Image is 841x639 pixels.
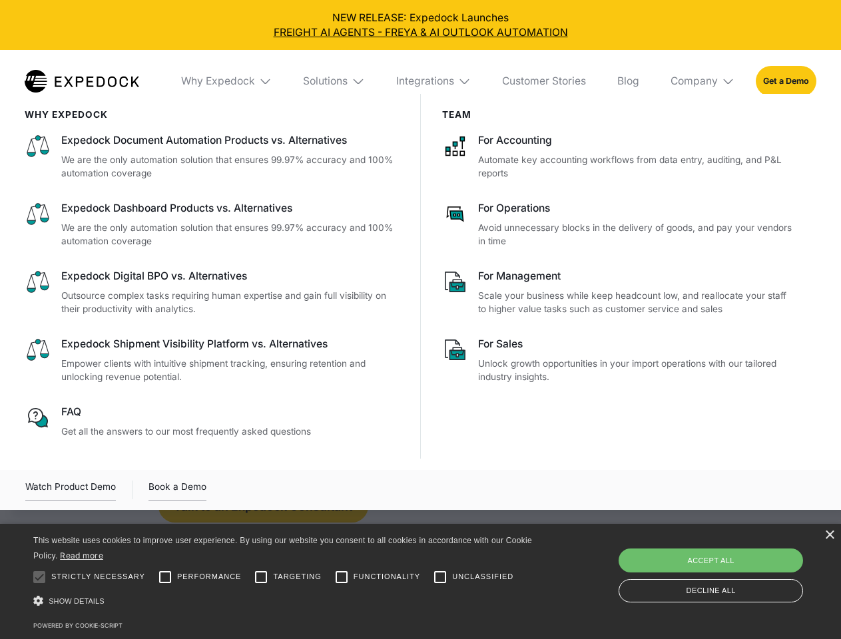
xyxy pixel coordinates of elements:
a: open lightbox [25,479,116,501]
div: Integrations [396,75,454,88]
p: Avoid unnecessary blocks in the delivery of goods, and pay your vendors in time [478,221,795,248]
div: Expedock Dashboard Products vs. Alternatives [61,201,400,216]
div: For Sales [478,337,795,351]
p: Get all the answers to our most frequently asked questions [61,425,400,439]
a: FAQGet all the answers to our most frequently asked questions [25,405,400,438]
a: Get a Demo [756,66,816,96]
a: Expedock Digital BPO vs. AlternativesOutsource complex tasks requiring human expertise and gain f... [25,269,400,316]
a: Read more [60,550,103,560]
p: Outsource complex tasks requiring human expertise and gain full visibility on their productivity ... [61,289,400,316]
a: For OperationsAvoid unnecessary blocks in the delivery of goods, and pay your vendors in time [442,201,796,248]
a: For AccountingAutomate key accounting workflows from data entry, auditing, and P&L reports [442,133,796,180]
span: Strictly necessary [51,571,145,582]
iframe: Chat Widget [619,495,841,639]
div: Solutions [303,75,348,88]
div: Integrations [386,50,481,112]
a: For ManagementScale your business while keep headcount low, and reallocate your staff to higher v... [442,269,796,316]
div: For Operations [478,201,795,216]
span: Functionality [354,571,420,582]
div: Solutions [293,50,376,112]
div: WHy Expedock [25,109,400,120]
span: Targeting [273,571,321,582]
span: Unclassified [452,571,513,582]
div: FAQ [61,405,400,419]
div: Company [671,75,718,88]
div: Company [660,50,745,112]
p: Empower clients with intuitive shipment tracking, ensuring retention and unlocking revenue potent... [61,357,400,384]
div: Why Expedock [170,50,282,112]
a: Expedock Shipment Visibility Platform vs. AlternativesEmpower clients with intuitive shipment tra... [25,337,400,384]
a: Blog [607,50,649,112]
a: Powered by cookie-script [33,622,123,629]
div: Expedock Document Automation Products vs. Alternatives [61,133,400,148]
span: This website uses cookies to improve user experience. By using our website you consent to all coo... [33,536,532,560]
p: We are the only automation solution that ensures 99.97% accuracy and 100% automation coverage [61,153,400,180]
p: Scale your business while keep headcount low, and reallocate your staff to higher value tasks suc... [478,289,795,316]
p: Unlock growth opportunities in your import operations with our tailored industry insights. [478,357,795,384]
div: Show details [33,592,537,610]
div: NEW RELEASE: Expedock Launches [11,11,831,40]
a: Customer Stories [491,50,596,112]
a: Expedock Dashboard Products vs. AlternativesWe are the only automation solution that ensures 99.9... [25,201,400,248]
a: For SalesUnlock growth opportunities in your import operations with our tailored industry insights. [442,337,796,384]
span: Show details [49,597,105,605]
div: Why Expedock [181,75,255,88]
div: For Accounting [478,133,795,148]
p: Automate key accounting workflows from data entry, auditing, and P&L reports [478,153,795,180]
p: We are the only automation solution that ensures 99.97% accuracy and 100% automation coverage [61,221,400,248]
a: Expedock Document Automation Products vs. AlternativesWe are the only automation solution that en... [25,133,400,180]
div: Expedock Digital BPO vs. Alternatives [61,269,400,284]
a: FREIGHT AI AGENTS - FREYA & AI OUTLOOK AUTOMATION [11,25,831,40]
div: Watch Product Demo [25,479,116,501]
span: Performance [177,571,242,582]
div: Expedock Shipment Visibility Platform vs. Alternatives [61,337,400,351]
div: Team [442,109,796,120]
div: For Management [478,269,795,284]
a: Book a Demo [148,479,206,501]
